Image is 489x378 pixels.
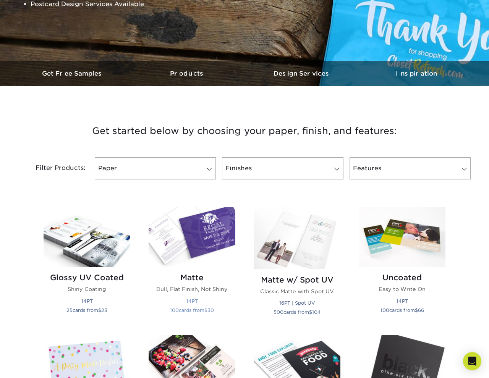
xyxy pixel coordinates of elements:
[186,298,198,304] small: 14PT
[359,61,474,86] a: Inspiration
[170,307,214,313] small: cards from
[350,157,471,179] a: Features
[98,307,101,313] span: $
[15,157,92,179] div: Filter Products:
[170,307,179,313] span: 100
[359,207,445,267] img: Uncoated Postcards
[274,309,321,315] small: cards from
[274,309,283,315] span: 500
[254,207,340,326] a: Matte w/ Spot UV Postcards Matte w/ Spot UV Classic Matte with Spot UV 16PT | Spot UV 500cards fr...
[130,61,244,86] a: Products
[397,298,408,304] small: 14PT
[381,307,424,313] small: cards from
[359,285,445,293] p: Easy to Write On
[81,298,93,304] small: 14PT
[254,275,340,284] h2: Matte w/ Spot UV
[44,207,130,267] img: Glossy UV Coated Postcards
[95,157,216,179] a: Paper
[101,307,107,313] span: 23
[66,307,107,313] small: cards from
[279,300,315,306] small: 16PT | Spot UV
[254,207,340,269] img: Matte w/ Spot UV Postcards
[244,70,359,77] h3: Design Services
[21,114,468,148] h3: Get started below by choosing your paper, finish, and features:
[149,285,235,293] p: Dull, Flat Finish, Not Shiny
[149,273,235,282] h2: Matte
[44,207,130,326] a: Glossy UV Coated Postcards Glossy UV Coated Shiny Coating 14PT 25cards from$23
[359,273,445,282] h2: Uncoated
[463,352,481,370] div: Open Intercom Messenger
[44,285,130,293] p: Shiny Coating
[44,273,130,282] h2: Glossy UV Coated
[254,288,340,295] p: Classic Matte with Spot UV
[66,307,73,313] span: 25
[149,207,235,326] a: Matte Postcards Matte Dull, Flat Finish, Not Shiny 14PT 100cards from$30
[309,309,312,315] span: $
[359,207,445,326] a: Uncoated Postcards Uncoated Easy to Write On 14PT 100cards from$66
[149,207,235,267] img: Matte Postcards
[415,307,418,313] span: $
[418,307,424,313] span: 66
[244,61,359,86] a: Design Services
[359,70,474,77] h3: Inspiration
[15,61,130,86] a: Get Free Samples
[312,309,321,315] span: 104
[15,70,130,77] h3: Get Free Samples
[204,307,207,313] span: $
[381,307,389,313] span: 100
[130,70,244,77] h3: Products
[222,157,343,179] a: Finishes
[207,307,214,313] span: 30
